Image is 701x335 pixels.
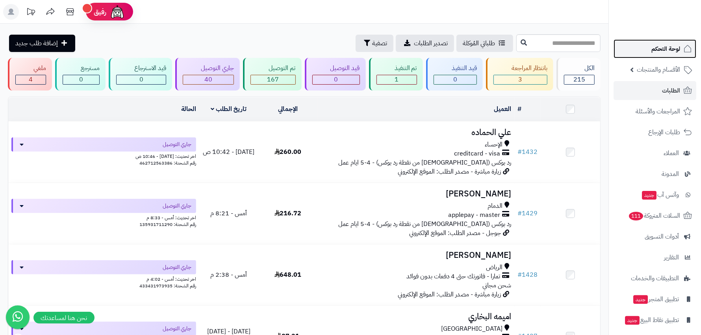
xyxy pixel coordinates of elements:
span: 0 [139,75,143,84]
a: #1432 [518,147,538,157]
span: # [518,147,522,157]
div: 40 [183,75,234,84]
span: أمس - 2:38 م [210,270,247,279]
div: قيد التوصيل [312,64,360,73]
span: creditcard - visa [454,149,501,158]
a: تطبيق نقاط البيعجديد [614,311,696,329]
a: أدوات التسويق [614,227,696,246]
span: طلباتي المُوكلة [463,39,495,48]
span: جديد [642,191,656,200]
span: رد بوكس ([DEMOGRAPHIC_DATA] من نقطة رد بوكس) - 4-5 ايام عمل [338,219,512,229]
span: رقم الشحنة: 135931711290 [139,221,196,228]
span: السلات المتروكة [628,210,680,221]
div: قيد التنفيذ [434,64,477,73]
a: الإجمالي [278,104,298,114]
span: 216.72 [274,209,302,218]
div: بانتظار المراجعة [493,64,547,73]
div: 167 [251,75,295,84]
span: زيارة مباشرة - مصدر الطلب: الموقع الإلكتروني [398,167,501,176]
span: العملاء [664,148,679,159]
a: تصدير الطلبات [396,35,454,52]
span: رفيق [94,7,106,17]
span: التقارير [664,252,679,263]
div: الكل [564,64,595,73]
span: جاري التوصيل [163,202,191,210]
a: قيد التوصيل 0 [303,58,367,91]
span: 215 [573,75,585,84]
span: أدوات التسويق [645,231,679,242]
span: الطلبات [662,85,680,96]
span: إضافة طلب جديد [15,39,58,48]
a: المدونة [614,165,696,183]
span: 4 [29,75,33,84]
h3: [PERSON_NAME] [321,251,511,260]
span: 3 [518,75,522,84]
div: اخر تحديث: أمس - 4:02 م [11,274,196,283]
span: المدونة [662,168,679,180]
a: #1429 [518,209,538,218]
span: أمس - 8:21 م [210,209,247,218]
a: التقارير [614,248,696,267]
span: جاري التوصيل [163,263,191,271]
div: 0 [63,75,99,84]
span: جديد [625,316,640,325]
span: شحن مجاني [483,281,512,290]
a: مسترجع 0 [54,58,107,91]
h3: [PERSON_NAME] [321,189,511,198]
a: طلبات الإرجاع [614,123,696,142]
span: رقم الشحنة: 433431973935 [139,282,196,289]
span: زيارة مباشرة - مصدر الطلب: الموقع الإلكتروني [398,290,501,299]
div: تم التنفيذ [376,64,417,73]
span: تصفية [372,39,387,48]
span: applepay - master [449,211,501,220]
div: مسترجع [63,64,100,73]
a: بانتظار المراجعة 3 [484,58,555,91]
h3: علي الحماده [321,128,511,137]
a: قيد التنفيذ 0 [425,58,484,91]
span: [DATE] - 10:42 ص [203,147,254,157]
span: 0 [79,75,83,84]
span: وآتس آب [641,189,679,200]
span: الدمام [488,202,503,211]
a: الكل215 [555,58,602,91]
a: ملغي 4 [6,58,54,91]
span: الأقسام والمنتجات [637,64,680,75]
a: تاريخ الطلب [211,104,247,114]
span: جاري التوصيل [163,325,191,333]
a: تطبيق المتجرجديد [614,290,696,309]
span: الرياض [486,263,503,272]
a: المراجعات والأسئلة [614,102,696,121]
span: تصدير الطلبات [414,39,448,48]
a: الحالة [181,104,196,114]
a: #1428 [518,270,538,279]
img: ai-face.png [109,4,125,20]
a: # [518,104,522,114]
span: 0 [334,75,338,84]
a: العملاء [614,144,696,163]
div: 3 [494,75,547,84]
a: لوحة التحكم [614,39,696,58]
span: 111 [629,212,643,220]
span: تطبيق نقاط البيع [624,315,679,326]
h3: اميمه البخاري [321,312,511,321]
a: تحديثات المنصة [21,4,41,22]
a: قيد الاسترجاع 0 [107,58,174,91]
span: 1 [395,75,399,84]
span: 40 [204,75,212,84]
span: جاري التوصيل [163,141,191,148]
span: تمارا - فاتورتك حتى 4 دفعات بدون فوائد [407,272,501,281]
span: تطبيق المتجر [632,294,679,305]
span: طلبات الإرجاع [648,127,680,138]
span: لوحة التحكم [651,43,680,54]
div: 0 [434,75,477,84]
span: رد بوكس ([DEMOGRAPHIC_DATA] من نقطة رد بوكس) - 4-5 ايام عمل [338,158,512,167]
span: 0 [453,75,457,84]
div: 0 [313,75,360,84]
span: 648.01 [274,270,302,279]
a: الطلبات [614,81,696,100]
div: جاري التوصيل [183,64,234,73]
span: # [518,209,522,218]
a: تم التوصيل 167 [241,58,303,91]
div: قيد الاسترجاع [116,64,166,73]
a: وآتس آبجديد [614,185,696,204]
